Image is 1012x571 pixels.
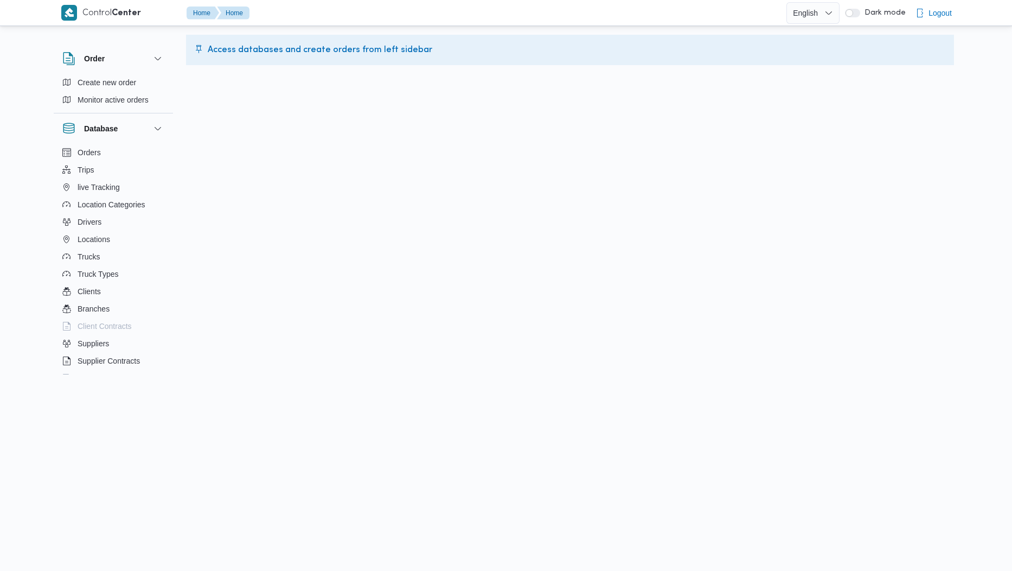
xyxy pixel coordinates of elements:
[78,354,140,367] span: Supplier Contracts
[58,335,169,352] button: Suppliers
[58,231,169,248] button: Locations
[58,352,169,370] button: Supplier Contracts
[217,7,249,20] button: Home
[58,196,169,213] button: Location Categories
[78,93,149,106] span: Monitor active orders
[78,163,94,176] span: Trips
[78,146,101,159] span: Orders
[58,74,169,91] button: Create new order
[54,144,173,379] div: Database
[58,179,169,196] button: live Tracking
[78,302,110,315] span: Branches
[928,7,952,20] span: Logout
[58,91,169,109] button: Monitor active orders
[208,43,432,56] span: Access databases and create orders from left sidebar
[78,372,105,385] span: Devices
[78,233,110,246] span: Locations
[78,76,136,89] span: Create new order
[78,215,101,229] span: Drivers
[860,9,906,17] span: Dark mode
[58,213,169,231] button: Drivers
[58,161,169,179] button: Trips
[58,370,169,387] button: Devices
[187,7,219,20] button: Home
[78,285,101,298] span: Clients
[78,181,120,194] span: live Tracking
[58,300,169,318] button: Branches
[78,337,109,350] span: Suppliers
[58,318,169,335] button: Client Contracts
[911,2,956,24] button: Logout
[58,248,169,265] button: Trucks
[58,283,169,300] button: Clients
[62,122,164,135] button: Database
[58,144,169,161] button: Orders
[58,265,169,283] button: Truck Types
[84,122,118,135] h3: Database
[78,250,100,263] span: Trucks
[112,9,141,17] b: Center
[62,52,164,65] button: Order
[78,320,132,333] span: Client Contracts
[61,5,77,21] img: X8yXhbKr1z7QwAAAABJRU5ErkJggg==
[78,198,145,211] span: Location Categories
[78,268,118,281] span: Truck Types
[54,74,173,113] div: Order
[84,52,105,65] h3: Order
